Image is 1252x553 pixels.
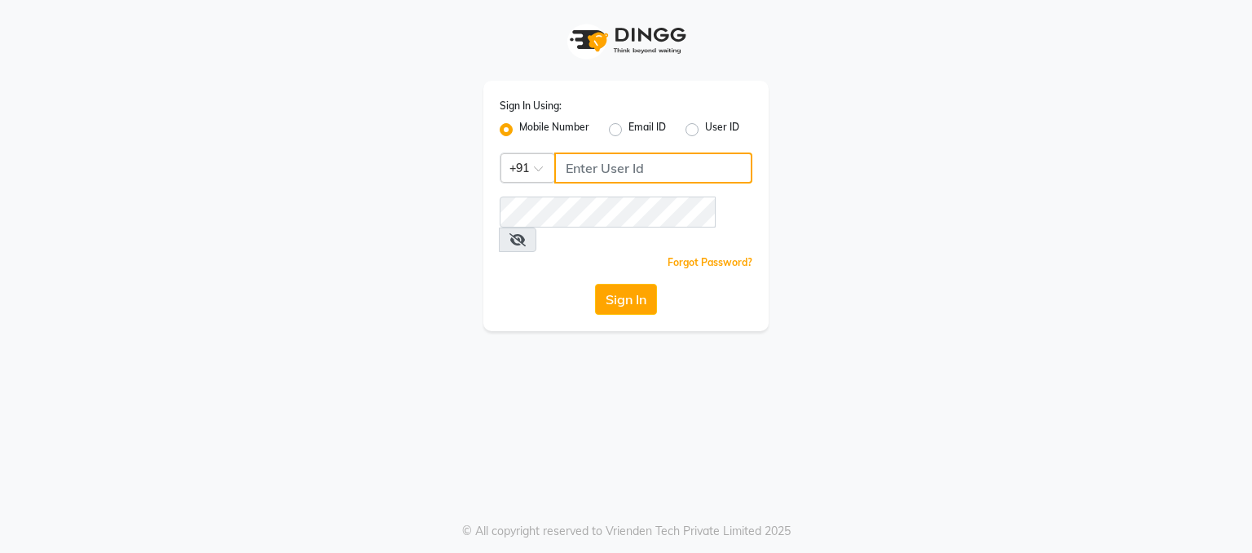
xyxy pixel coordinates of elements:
input: Username [500,197,716,228]
img: logo1.svg [561,16,691,64]
a: Forgot Password? [668,256,752,268]
button: Sign In [595,284,657,315]
label: Email ID [628,120,666,139]
label: Sign In Using: [500,99,562,113]
input: Username [554,153,752,184]
label: Mobile Number [519,120,589,139]
label: User ID [705,120,739,139]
